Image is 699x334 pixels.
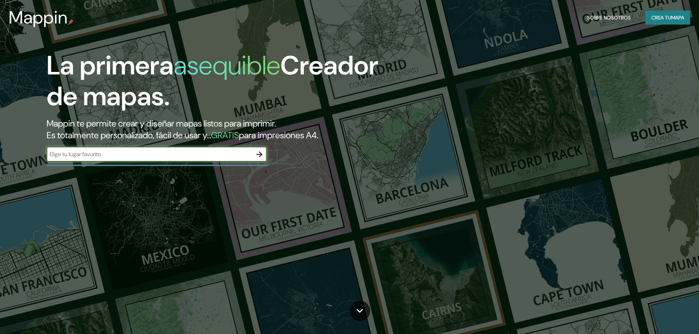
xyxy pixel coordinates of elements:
[47,48,174,82] font: La primera
[239,129,318,141] font: para impresiones A4.
[645,11,690,25] button: Crea tumapa
[584,11,634,25] button: Sobre nosotros
[651,14,671,21] font: Crea tu
[587,14,631,21] font: Sobre nosotros
[68,19,74,25] img: pin de mapeo
[47,48,378,113] font: Creador de mapas.
[47,150,252,158] input: Elige tu lugar favorito
[671,14,684,21] font: mapa
[211,129,239,141] font: GRATIS
[174,48,280,82] font: asequible
[47,118,276,129] font: Mappin te permite crear y diseñar mapas listos para imprimir.
[47,129,211,141] font: Es totalmente personalizado, fácil de usar y...
[9,6,68,29] font: Mappin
